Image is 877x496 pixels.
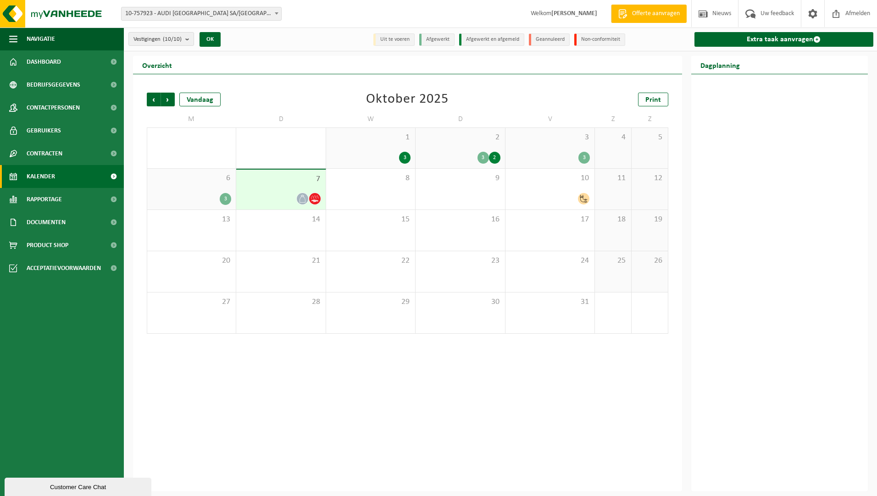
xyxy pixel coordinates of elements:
button: Vestigingen(10/10) [128,32,194,46]
span: 20 [152,256,231,266]
h2: Dagplanning [691,56,749,74]
span: 29 [331,297,411,307]
li: Non-conformiteit [574,33,625,46]
span: 22 [331,256,411,266]
span: 16 [420,215,500,225]
strong: [PERSON_NAME] [551,10,597,17]
td: W [326,111,416,127]
div: 3 [220,193,231,205]
span: 7 [241,174,321,184]
div: 3 [578,152,590,164]
span: 19 [636,215,663,225]
span: 6 [152,173,231,183]
span: 3 [510,132,590,143]
span: Contracten [27,142,62,165]
span: 21 [241,256,321,266]
span: 15 [331,215,411,225]
span: Navigatie [27,28,55,50]
span: Vorige [147,93,161,106]
span: Vestigingen [133,33,182,46]
li: Uit te voeren [373,33,415,46]
span: 8 [331,173,411,183]
td: D [236,111,326,127]
a: Extra taak aanvragen [694,32,874,47]
span: 5 [636,132,663,143]
span: Bedrijfsgegevens [27,73,80,96]
span: 18 [599,215,627,225]
span: Product Shop [27,234,68,257]
td: Z [632,111,668,127]
td: D [416,111,505,127]
span: 24 [510,256,590,266]
div: 2 [489,152,500,164]
div: 3 [399,152,411,164]
div: Oktober 2025 [366,93,449,106]
span: Dashboard [27,50,61,73]
span: 31 [510,297,590,307]
iframe: chat widget [5,476,153,496]
span: 23 [420,256,500,266]
span: Kalender [27,165,55,188]
span: 10-757923 - AUDI BRUSSELS SA/NV - VORST [121,7,282,21]
span: 30 [420,297,500,307]
count: (10/10) [163,36,182,42]
span: 14 [241,215,321,225]
div: Vandaag [179,93,221,106]
span: Print [645,96,661,104]
span: Contactpersonen [27,96,80,119]
span: Volgende [161,93,175,106]
span: 25 [599,256,627,266]
span: 9 [420,173,500,183]
span: 10-757923 - AUDI BRUSSELS SA/NV - VORST [122,7,281,20]
div: 3 [477,152,489,164]
span: 28 [241,297,321,307]
span: 13 [152,215,231,225]
td: M [147,111,236,127]
li: Geannuleerd [529,33,570,46]
td: Z [595,111,632,127]
span: Offerte aanvragen [630,9,682,18]
span: Acceptatievoorwaarden [27,257,101,280]
span: 17 [510,215,590,225]
span: Rapportage [27,188,62,211]
a: Offerte aanvragen [611,5,687,23]
h2: Overzicht [133,56,181,74]
span: 27 [152,297,231,307]
a: Print [638,93,668,106]
li: Afgewerkt en afgemeld [459,33,524,46]
span: 26 [636,256,663,266]
span: 12 [636,173,663,183]
span: 11 [599,173,627,183]
button: OK [200,32,221,47]
span: 1 [331,132,411,143]
span: Documenten [27,211,66,234]
span: 4 [599,132,627,143]
span: Gebruikers [27,119,61,142]
td: V [505,111,595,127]
li: Afgewerkt [419,33,455,46]
span: 2 [420,132,500,143]
span: 10 [510,173,590,183]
